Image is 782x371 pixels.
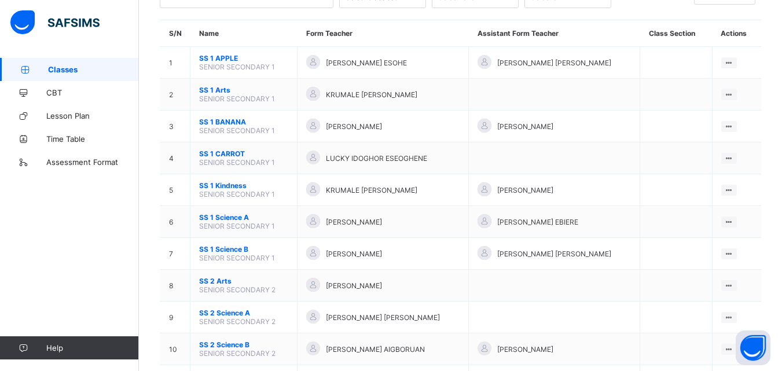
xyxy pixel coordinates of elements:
td: 10 [160,333,190,365]
span: [PERSON_NAME] ESOHE [326,58,407,67]
span: Lesson Plan [46,111,139,120]
span: SS 1 APPLE [199,54,288,63]
span: [PERSON_NAME] [326,122,382,131]
th: Name [190,20,298,47]
span: [PERSON_NAME] [PERSON_NAME] [497,249,611,258]
span: SENIOR SECONDARY 1 [199,63,275,71]
td: 9 [160,302,190,333]
span: [PERSON_NAME] [326,218,382,226]
span: Assessment Format [46,157,139,167]
span: SENIOR SECONDARY 1 [199,222,275,230]
span: SS 1 Kindness [199,181,288,190]
td: 2 [160,79,190,111]
span: [PERSON_NAME] [326,281,382,290]
button: Open asap [736,330,770,365]
td: 7 [160,238,190,270]
td: 3 [160,111,190,142]
span: SENIOR SECONDARY 1 [199,94,275,103]
span: SENIOR SECONDARY 2 [199,317,276,326]
span: [PERSON_NAME] [PERSON_NAME] [497,58,611,67]
span: SS 1 Science A [199,213,288,222]
span: [PERSON_NAME] [497,186,553,194]
span: LUCKY IDOGHOR ESEOGHENE [326,154,427,163]
span: [PERSON_NAME] [497,122,553,131]
img: safsims [10,10,100,35]
th: S/N [160,20,190,47]
span: SENIOR SECONDARY 1 [199,254,275,262]
span: CBT [46,88,139,97]
th: Class Section [640,20,712,47]
span: SS 2 Science A [199,308,288,317]
span: SS 1 BANANA [199,117,288,126]
span: SENIOR SECONDARY 1 [199,158,275,167]
td: 5 [160,174,190,206]
span: [PERSON_NAME] AIGBORUAN [326,345,425,354]
span: SS 1 CARROT [199,149,288,158]
td: 1 [160,47,190,79]
th: Form Teacher [298,20,469,47]
th: Assistant Form Teacher [469,20,640,47]
th: Actions [712,20,761,47]
span: KRUMALE [PERSON_NAME] [326,186,417,194]
td: 8 [160,270,190,302]
td: 4 [160,142,190,174]
td: 6 [160,206,190,238]
span: Help [46,343,138,352]
span: SS 2 Science B [199,340,288,349]
span: Classes [48,65,139,74]
span: SS 1 Arts [199,86,288,94]
span: SENIOR SECONDARY 2 [199,349,276,358]
span: [PERSON_NAME] [PERSON_NAME] [326,313,440,322]
span: SS 1 Science B [199,245,288,254]
span: SENIOR SECONDARY 1 [199,126,275,135]
span: Time Table [46,134,139,144]
span: [PERSON_NAME] EBIERE [497,218,578,226]
span: SS 2 Arts [199,277,288,285]
span: KRUMALE [PERSON_NAME] [326,90,417,99]
span: SENIOR SECONDARY 1 [199,190,275,199]
span: [PERSON_NAME] [326,249,382,258]
span: [PERSON_NAME] [497,345,553,354]
span: SENIOR SECONDARY 2 [199,285,276,294]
